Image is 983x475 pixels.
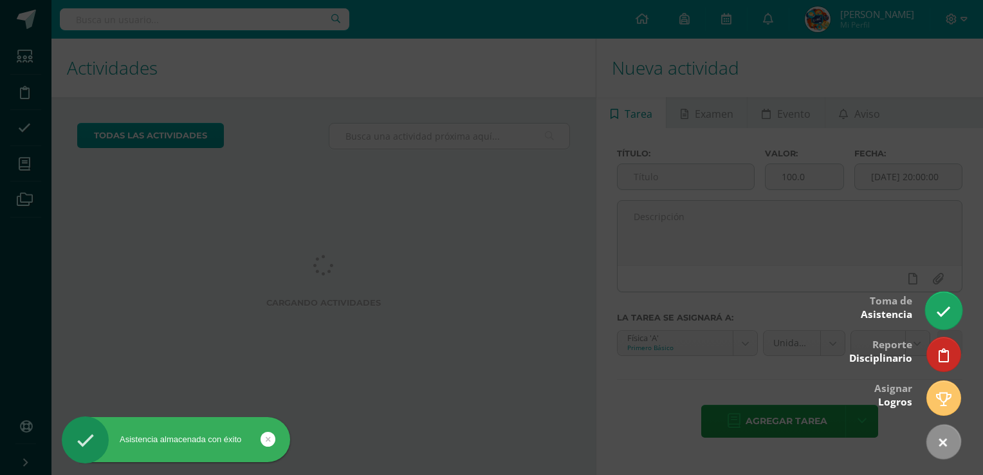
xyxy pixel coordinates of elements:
[861,286,912,328] div: Toma de
[849,330,912,371] div: Reporte
[878,395,912,409] span: Logros
[861,308,912,321] span: Asistencia
[874,373,912,415] div: Asignar
[849,351,912,365] span: Disciplinario
[62,434,290,445] div: Asistencia almacenada con éxito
